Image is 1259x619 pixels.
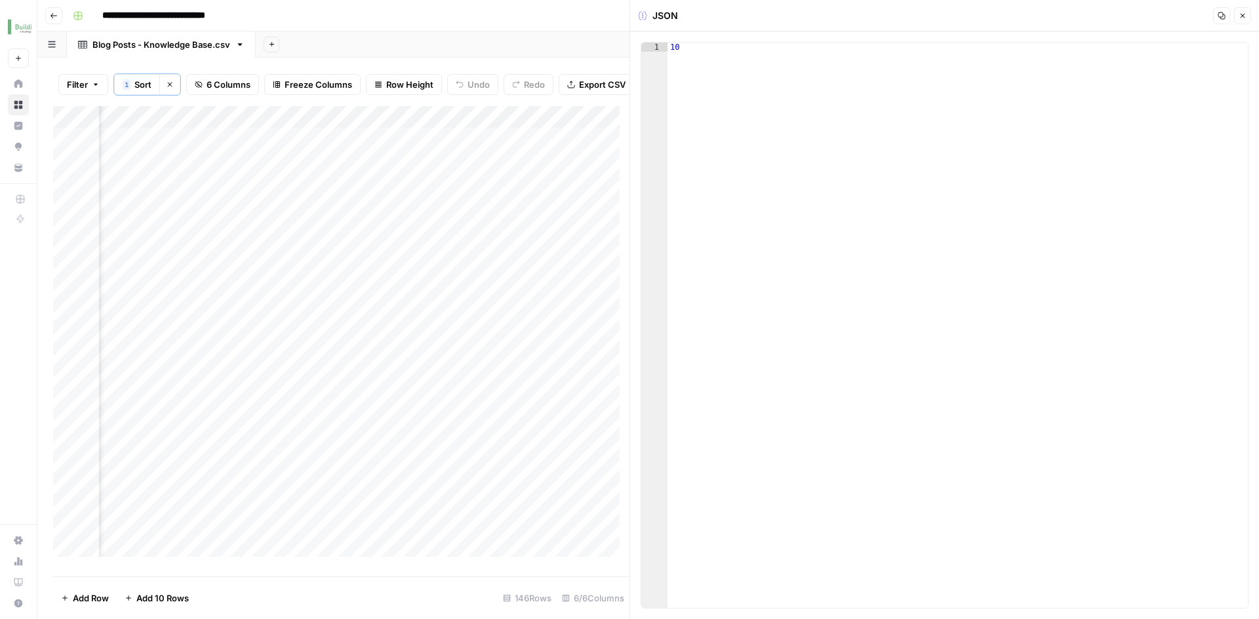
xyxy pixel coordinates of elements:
[53,588,117,609] button: Add Row
[447,74,498,95] button: Undo
[468,78,490,91] span: Undo
[125,79,129,90] span: 1
[8,530,29,551] a: Settings
[8,73,29,94] a: Home
[524,78,545,91] span: Redo
[285,78,352,91] span: Freeze Columns
[264,74,361,95] button: Freeze Columns
[67,78,88,91] span: Filter
[579,78,626,91] span: Export CSV
[8,10,29,43] button: Workspace: Buildium
[123,79,130,90] div: 1
[67,31,256,58] a: Blog Posts - Knowledge Base.csv
[366,74,442,95] button: Row Height
[498,588,557,609] div: 146 Rows
[8,157,29,178] a: Your Data
[8,15,31,39] img: Buildium Logo
[504,74,553,95] button: Redo
[641,43,668,52] div: 1
[73,591,109,605] span: Add Row
[136,591,189,605] span: Add 10 Rows
[8,551,29,572] a: Usage
[58,74,108,95] button: Filter
[207,78,250,91] span: 6 Columns
[8,572,29,593] a: Learning Hub
[557,588,629,609] div: 6/6 Columns
[559,74,634,95] button: Export CSV
[8,593,29,614] button: Help + Support
[8,115,29,136] a: Insights
[134,78,151,91] span: Sort
[114,74,159,95] button: 1Sort
[386,78,433,91] span: Row Height
[8,94,29,115] a: Browse
[92,38,230,51] div: Blog Posts - Knowledge Base.csv
[186,74,259,95] button: 6 Columns
[117,588,197,609] button: Add 10 Rows
[638,9,678,22] div: JSON
[8,136,29,157] a: Opportunities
